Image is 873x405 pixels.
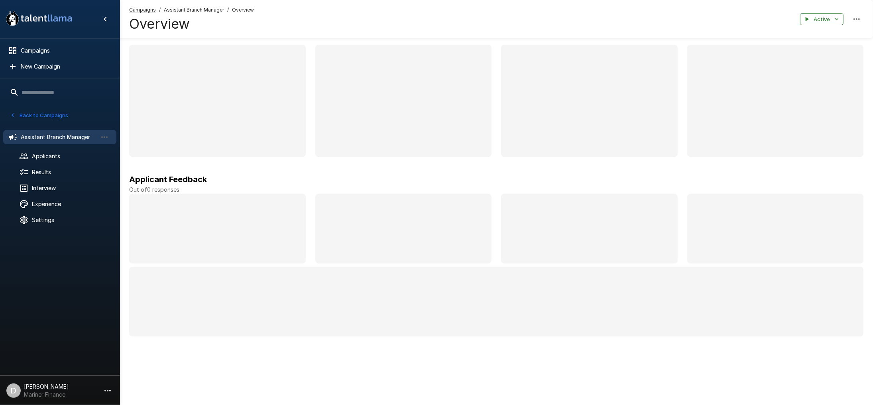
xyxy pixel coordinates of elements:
[232,6,254,14] span: Overview
[227,6,229,14] span: /
[159,6,161,14] span: /
[129,186,863,194] p: Out of 0 responses
[129,175,207,184] b: Applicant Feedback
[164,6,224,14] span: Assistant Branch Manager
[129,7,156,13] u: Campaigns
[129,16,254,32] h4: Overview
[800,13,844,26] button: Active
